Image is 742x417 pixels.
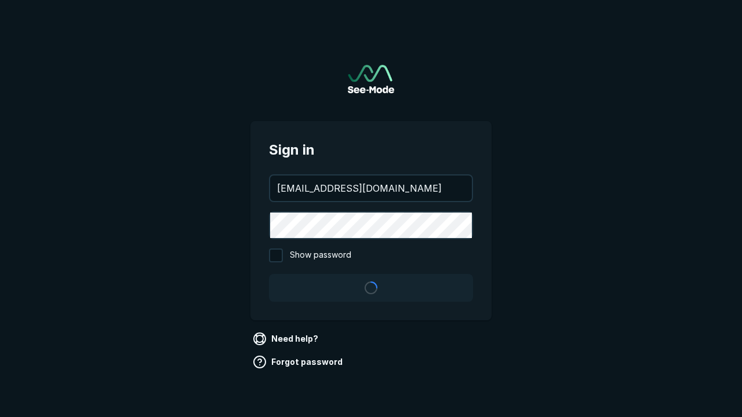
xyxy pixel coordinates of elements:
span: Show password [290,248,351,262]
a: Go to sign in [348,65,394,93]
img: See-Mode Logo [348,65,394,93]
a: Forgot password [250,353,347,371]
span: Sign in [269,140,473,160]
a: Need help? [250,330,323,348]
input: your@email.com [270,175,472,201]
